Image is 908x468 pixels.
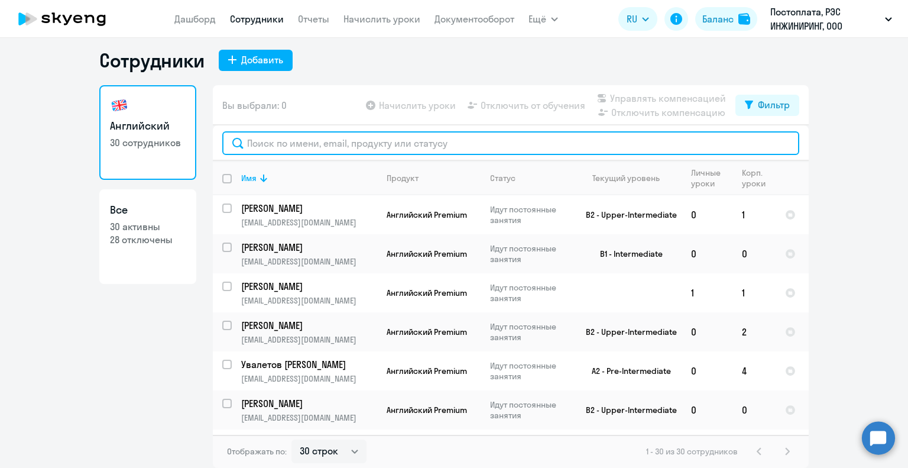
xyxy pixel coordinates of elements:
div: Фильтр [758,98,790,112]
p: [PERSON_NAME] [241,319,375,332]
p: 30 активны [110,220,186,233]
a: Все30 активны28 отключены [99,189,196,284]
button: RU [618,7,657,31]
a: Начислить уроки [343,13,420,25]
button: Ещё [528,7,558,31]
div: Добавить [241,53,283,67]
td: B2 - Upper-Intermediate [572,312,682,351]
a: Увалетов [PERSON_NAME] [241,358,377,371]
td: 0 [682,312,732,351]
span: Английский Premium [387,288,467,298]
td: 2 [732,312,776,351]
img: balance [738,13,750,25]
td: A2 - Pre-Intermediate [572,351,682,390]
button: Добавить [219,50,293,71]
p: Идут постоянные занятия [490,282,571,304]
div: Статус [490,173,515,183]
p: Увалетов [PERSON_NAME] [241,358,375,371]
p: [EMAIL_ADDRESS][DOMAIN_NAME] [241,256,377,267]
td: 0 [682,195,732,234]
button: Фильтр [735,95,799,116]
span: Отображать по: [227,446,287,457]
div: Баланс [702,12,734,26]
p: [EMAIL_ADDRESS][DOMAIN_NAME] [241,334,377,345]
td: 0 [732,390,776,430]
span: RU [627,12,637,26]
span: Вы выбрали: 0 [222,98,287,112]
a: [PERSON_NAME] [241,202,377,215]
a: Сотрудники [230,13,284,25]
td: 0 [682,234,732,273]
a: [PERSON_NAME] [241,319,377,332]
a: [PERSON_NAME] [241,280,377,293]
p: Идут постоянные занятия [490,399,571,421]
div: Имя [241,173,377,183]
div: Имя [241,173,257,183]
td: 1 [732,273,776,312]
div: Корп. уроки [742,167,767,189]
p: Идут постоянные занятия [490,243,571,264]
span: Английский Premium [387,366,467,376]
td: 1 [682,273,732,312]
div: Корп. уроки [742,167,775,189]
a: [PERSON_NAME] [241,241,377,254]
div: Личные уроки [691,167,732,189]
p: 30 сотрудников [110,136,186,149]
td: B2 - Upper-Intermediate [572,195,682,234]
div: Личные уроки [691,167,724,189]
p: [EMAIL_ADDRESS][DOMAIN_NAME] [241,412,377,423]
input: Поиск по имени, email, продукту или статусу [222,131,799,155]
p: [PERSON_NAME] [241,397,375,410]
span: 1 - 30 из 30 сотрудников [646,446,738,457]
td: 0 [682,390,732,430]
span: Английский Premium [387,327,467,337]
div: Продукт [387,173,419,183]
img: english [110,96,129,115]
td: 0 [732,234,776,273]
div: Текущий уровень [581,173,681,183]
p: [PERSON_NAME] [241,241,375,254]
span: Ещё [528,12,546,26]
div: Текущий уровень [592,173,660,183]
button: Постоплата, РЭС ИНЖИНИРИНГ, ООО [764,5,898,33]
td: B2 - Upper-Intermediate [572,390,682,430]
td: B1 - Intermediate [572,234,682,273]
a: [PERSON_NAME] [241,397,377,410]
div: Статус [490,173,571,183]
a: Документооборот [434,13,514,25]
p: [EMAIL_ADDRESS][DOMAIN_NAME] [241,373,377,384]
span: Английский Premium [387,405,467,415]
a: Английский30 сотрудников [99,85,196,180]
h3: Английский [110,118,186,134]
p: [EMAIL_ADDRESS][DOMAIN_NAME] [241,295,377,306]
a: Отчеты [298,13,329,25]
td: 0 [682,351,732,390]
td: 4 [732,351,776,390]
td: 1 [732,195,776,234]
span: Английский Premium [387,209,467,220]
p: [PERSON_NAME] [241,202,375,215]
p: Идут постоянные занятия [490,204,571,225]
p: Постоплата, РЭС ИНЖИНИРИНГ, ООО [770,5,880,33]
p: Идут постоянные занятия [490,360,571,382]
a: Дашборд [174,13,216,25]
div: Продукт [387,173,480,183]
button: Балансbalance [695,7,757,31]
p: [EMAIL_ADDRESS][DOMAIN_NAME] [241,217,377,228]
span: Английский Premium [387,248,467,259]
h3: Все [110,202,186,218]
p: [PERSON_NAME] [241,280,375,293]
h1: Сотрудники [99,49,205,72]
p: Идут постоянные занятия [490,321,571,343]
p: 28 отключены [110,233,186,246]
